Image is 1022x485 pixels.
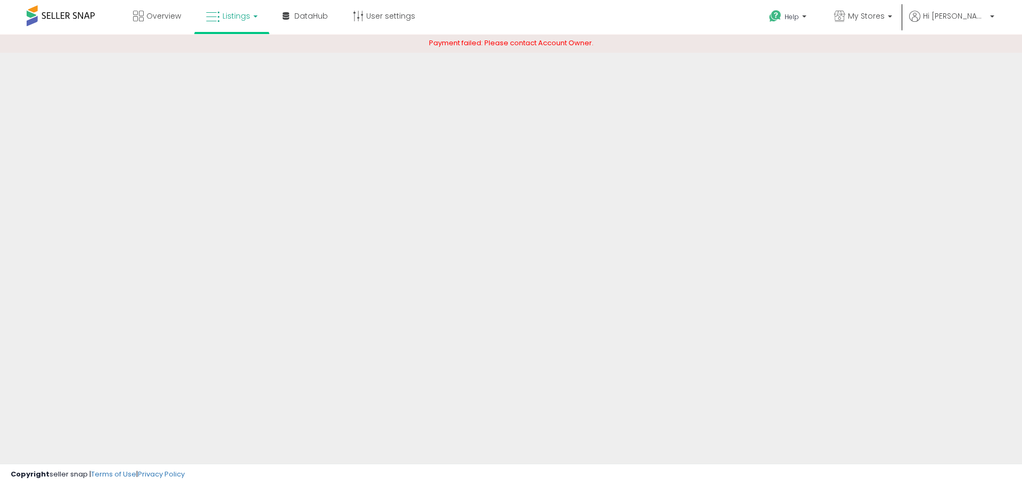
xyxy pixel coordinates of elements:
[222,11,250,21] span: Listings
[761,2,817,35] a: Help
[429,38,594,48] span: Payment failed: Please contact Account Owner.
[769,10,782,23] i: Get Help
[146,11,181,21] span: Overview
[848,11,885,21] span: My Stores
[923,11,987,21] span: Hi [PERSON_NAME]
[785,12,799,21] span: Help
[11,470,185,480] div: seller snap | |
[11,469,50,479] strong: Copyright
[138,469,185,479] a: Privacy Policy
[294,11,328,21] span: DataHub
[909,11,994,35] a: Hi [PERSON_NAME]
[91,469,136,479] a: Terms of Use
